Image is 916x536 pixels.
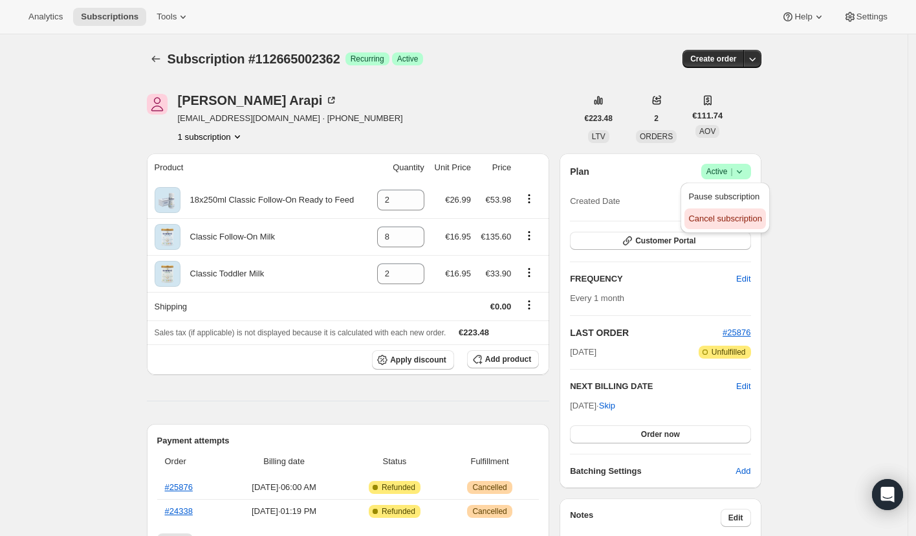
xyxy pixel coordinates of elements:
span: [DATE] · [570,401,615,410]
button: Add product [467,350,539,368]
th: Unit Price [428,153,475,182]
span: [DATE] · 06:00 AM [227,481,341,494]
span: ORDERS [640,132,673,141]
img: product img [155,224,180,250]
span: [DATE] [570,346,596,359]
button: Add [728,461,758,482]
span: Cancelled [472,506,507,517]
div: 18x250ml Classic Follow-On Ready to Feed [180,194,354,207]
button: Help [774,8,833,26]
h2: Payment attempts [157,434,540,447]
h3: Notes [570,509,721,527]
span: AOV [699,127,715,136]
a: #24338 [165,506,193,516]
button: 2 [646,109,666,128]
button: Pause subscription [684,186,765,207]
div: [PERSON_NAME] Arapi [178,94,338,107]
span: Every 1 month [570,293,624,303]
span: Analytics [28,12,63,22]
th: Order [157,447,224,476]
span: Tools [157,12,177,22]
span: €16.95 [445,269,471,278]
button: Tools [149,8,197,26]
h2: Plan [570,165,589,178]
button: Subscriptions [73,8,146,26]
button: Edit [721,509,751,527]
span: Help [794,12,812,22]
span: Cancel subscription [688,214,761,223]
th: Price [475,153,515,182]
th: Product [147,153,370,182]
span: Edit [736,273,750,285]
span: Edit [728,513,743,523]
button: €223.48 [577,109,620,128]
span: €53.98 [486,195,512,205]
span: Unfulfilled [712,347,746,357]
span: Billing date [227,455,341,468]
span: €111.74 [692,109,723,122]
span: Recurring [351,54,384,64]
button: Order now [570,425,750,443]
th: Shipping [147,292,370,320]
span: Settings [856,12,888,22]
a: #25876 [165,482,193,492]
button: Shipping actions [519,298,540,312]
th: Quantity [370,153,428,182]
span: [EMAIL_ADDRESS][DOMAIN_NAME] · [PHONE_NUMBER] [178,112,403,125]
span: Add product [485,354,531,364]
button: Product actions [178,130,244,143]
span: €223.48 [459,328,489,337]
button: Edit [728,269,758,289]
h2: FREQUENCY [570,273,736,285]
span: [DATE] · 01:19 PM [227,505,341,518]
span: €135.60 [481,232,511,241]
button: Product actions [519,265,540,280]
span: Sales tax (if applicable) is not displayed because it is calculated with each new order. [155,328,446,337]
button: Create order [682,50,744,68]
span: Customer Portal [635,236,695,246]
button: Product actions [519,229,540,243]
h2: NEXT BILLING DATE [570,380,736,393]
span: Fulfillment [448,455,531,468]
span: Create order [690,54,736,64]
h6: Batching Settings [570,465,736,478]
div: Classic Toddler Milk [180,267,265,280]
span: Pause subscription [688,192,759,201]
button: Customer Portal [570,232,750,250]
span: Skip [599,399,615,412]
span: €223.48 [585,113,613,124]
button: Settings [836,8,895,26]
span: €33.90 [486,269,512,278]
span: €26.99 [445,195,471,205]
span: | [730,166,732,177]
span: Ornela Arapi [147,94,168,115]
img: product img [155,187,180,213]
div: Classic Follow-On Milk [180,230,275,243]
span: Active [397,54,419,64]
span: Active [706,165,746,178]
button: Edit [736,380,750,393]
span: Created Date [570,195,620,208]
span: Status [349,455,441,468]
span: Cancelled [472,482,507,493]
span: Order now [641,429,680,440]
button: #25876 [723,326,750,339]
span: LTV [592,132,605,141]
button: Cancel subscription [684,208,765,229]
span: Refunded [382,482,415,493]
button: Subscriptions [147,50,165,68]
span: Apply discount [390,355,446,365]
img: product img [155,261,180,287]
span: Subscriptions [81,12,138,22]
span: 2 [654,113,659,124]
span: €0.00 [490,302,512,311]
span: Subscription #112665002362 [168,52,340,66]
h2: LAST ORDER [570,326,723,339]
a: #25876 [723,328,750,337]
button: Apply discount [372,350,454,370]
button: Product actions [519,192,540,206]
button: Analytics [21,8,71,26]
span: €16.95 [445,232,471,241]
